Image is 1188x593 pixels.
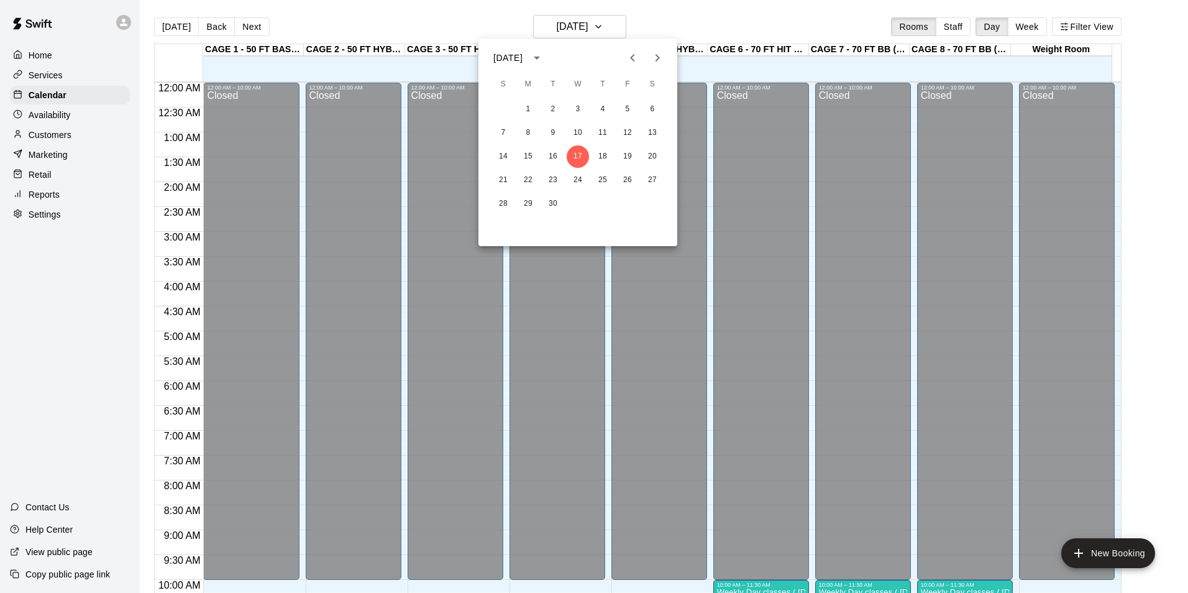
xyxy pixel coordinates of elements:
button: 30 [542,193,564,215]
button: 26 [616,169,639,191]
button: 14 [492,145,514,168]
button: calendar view is open, switch to year view [526,47,547,68]
button: 10 [567,122,589,144]
button: 15 [517,145,539,168]
button: 8 [517,122,539,144]
button: 29 [517,193,539,215]
button: 4 [592,98,614,121]
button: 2 [542,98,564,121]
button: 13 [641,122,664,144]
button: Next month [645,45,670,70]
span: Saturday [641,72,664,97]
button: 19 [616,145,639,168]
button: 6 [641,98,664,121]
button: 3 [567,98,589,121]
button: 20 [641,145,664,168]
button: Previous month [620,45,645,70]
button: 1 [517,98,539,121]
span: Monday [517,72,539,97]
button: 27 [641,169,664,191]
button: 12 [616,122,639,144]
button: 25 [592,169,614,191]
span: Wednesday [567,72,589,97]
button: 9 [542,122,564,144]
button: 18 [592,145,614,168]
span: Thursday [592,72,614,97]
button: 5 [616,98,639,121]
button: 21 [492,169,514,191]
span: Sunday [492,72,514,97]
div: [DATE] [493,52,523,65]
span: Friday [616,72,639,97]
button: 11 [592,122,614,144]
button: 22 [517,169,539,191]
button: 17 [567,145,589,168]
button: 23 [542,169,564,191]
button: 16 [542,145,564,168]
button: 28 [492,193,514,215]
button: 7 [492,122,514,144]
button: 24 [567,169,589,191]
span: Tuesday [542,72,564,97]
